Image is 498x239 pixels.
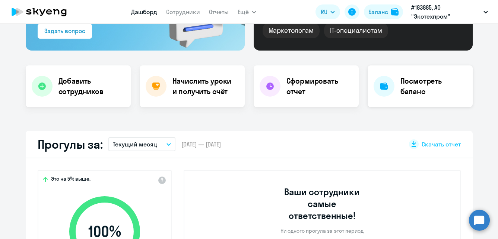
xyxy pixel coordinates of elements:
[51,175,91,184] span: Это на 5% выше,
[315,4,340,19] button: RU
[274,186,370,222] h3: Ваши сотрудники самые ответственные!
[280,227,364,234] p: Ни одного прогула за этот период
[238,7,249,16] span: Ещё
[108,137,175,151] button: Текущий месяц
[368,7,388,16] div: Баланс
[38,24,92,39] button: Задать вопрос
[44,26,85,35] div: Задать вопрос
[166,8,200,16] a: Сотрудники
[422,140,461,148] span: Скачать отчет
[209,8,229,16] a: Отчеты
[407,3,492,21] button: #183885, АО "Экотехпром"
[263,23,320,38] div: Маркетологам
[411,3,480,21] p: #183885, АО "Экотехпром"
[286,76,353,97] h4: Сформировать отчет
[364,4,403,19] button: Балансbalance
[321,7,327,16] span: RU
[58,76,125,97] h4: Добавить сотрудников
[391,8,399,16] img: balance
[324,23,388,38] div: IT-специалистам
[172,76,237,97] h4: Начислить уроки и получить счёт
[38,137,103,152] h2: Прогулы за:
[131,8,157,16] a: Дашборд
[400,76,467,97] h4: Посмотреть баланс
[238,4,256,19] button: Ещё
[181,140,221,148] span: [DATE] — [DATE]
[113,140,157,149] p: Текущий месяц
